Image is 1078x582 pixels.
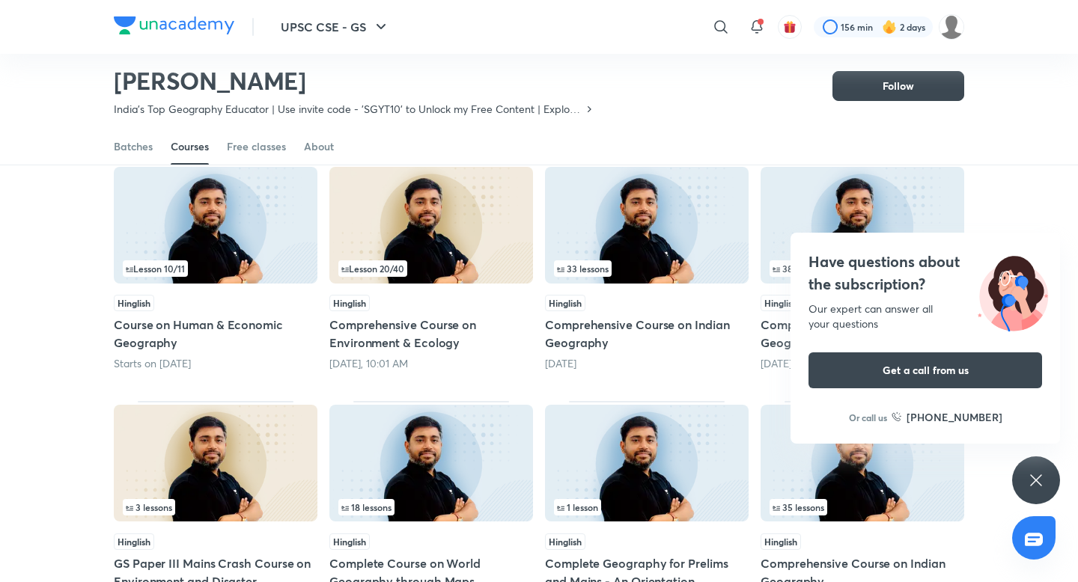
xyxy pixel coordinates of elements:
img: avatar [783,20,797,34]
div: Course on Human & Economic Geography [114,163,317,371]
div: infocontainer [338,499,524,515]
div: left [338,260,524,277]
img: Thumbnail [114,405,317,521]
img: Thumbnail [114,167,317,284]
div: infosection [338,260,524,277]
span: Hinglish [114,295,154,311]
span: Hinglish [329,533,370,550]
span: 33 lessons [557,264,609,273]
h4: Have questions about the subscription? [808,251,1042,295]
div: left [123,260,308,277]
span: 18 lessons [341,503,392,512]
span: Hinglish [329,295,370,311]
p: India's Top Geography Educator | Use invite code - 'SGYT10' to Unlock my Free Content | Explore t... [114,102,583,117]
span: Hinglish [761,295,801,311]
h5: Comprehensive Course on Physical Geography [761,316,964,352]
div: left [770,499,955,515]
div: Comprehensive Course on Environment & Ecology [329,163,533,371]
div: infocontainer [554,499,740,515]
div: Tomorrow, 10:01 AM [329,356,533,371]
div: left [123,499,308,515]
a: About [304,129,334,165]
img: Thumbnail [761,405,964,521]
div: Comprehensive Course on Physical Geography [761,163,964,371]
div: About [304,139,334,154]
img: wassim [939,14,964,40]
div: infocontainer [123,260,308,277]
span: Hinglish [114,533,154,550]
div: infocontainer [123,499,308,515]
span: 3 lessons [126,503,172,512]
span: Hinglish [761,533,801,550]
div: infosection [770,499,955,515]
div: left [338,499,524,515]
a: Batches [114,129,153,165]
img: Thumbnail [545,167,749,284]
span: 38 lessons [773,264,824,273]
button: UPSC CSE - GS [272,12,399,42]
button: Get a call from us [808,352,1042,388]
div: Courses [171,139,209,154]
h2: [PERSON_NAME] [114,66,595,96]
h5: Course on Human & Economic Geography [114,316,317,352]
div: left [554,260,740,277]
h5: Comprehensive Course on Indian Geography [545,316,749,352]
img: Company Logo [114,16,234,34]
div: Starts on Oct 4 [114,356,317,371]
div: Free classes [227,139,286,154]
div: left [770,260,955,277]
span: 35 lessons [773,503,824,512]
div: Our expert can answer all your questions [808,301,1042,331]
img: Thumbnail [545,405,749,521]
img: Thumbnail [761,167,964,284]
span: Hinglish [545,533,585,550]
div: 1 month ago [761,356,964,371]
div: infosection [338,499,524,515]
div: infosection [770,260,955,277]
span: 1 lesson [557,503,598,512]
div: infosection [123,499,308,515]
span: Lesson 10 / 11 [126,264,185,273]
img: streak [882,19,897,34]
span: Follow [883,79,914,94]
div: Batches [114,139,153,154]
div: infosection [123,260,308,277]
div: infosection [554,499,740,515]
div: left [554,499,740,515]
button: avatar [778,15,802,39]
img: Thumbnail [329,167,533,284]
div: infosection [554,260,740,277]
a: [PHONE_NUMBER] [892,409,1002,425]
div: infocontainer [554,260,740,277]
img: ttu_illustration_new.svg [966,251,1060,331]
p: Or call us [849,411,887,424]
button: Follow [832,71,964,101]
div: infocontainer [770,260,955,277]
span: Lesson 20 / 40 [341,264,404,273]
img: Thumbnail [329,405,533,521]
a: Courses [171,129,209,165]
span: Hinglish [545,295,585,311]
div: Comprehensive Course on Indian Geography [545,163,749,371]
h5: Comprehensive Course on Environment & Ecology [329,316,533,352]
h6: [PHONE_NUMBER] [907,409,1002,425]
a: Free classes [227,129,286,165]
a: Company Logo [114,16,234,38]
div: infocontainer [338,260,524,277]
div: 12 days ago [545,356,749,371]
div: infocontainer [770,499,955,515]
